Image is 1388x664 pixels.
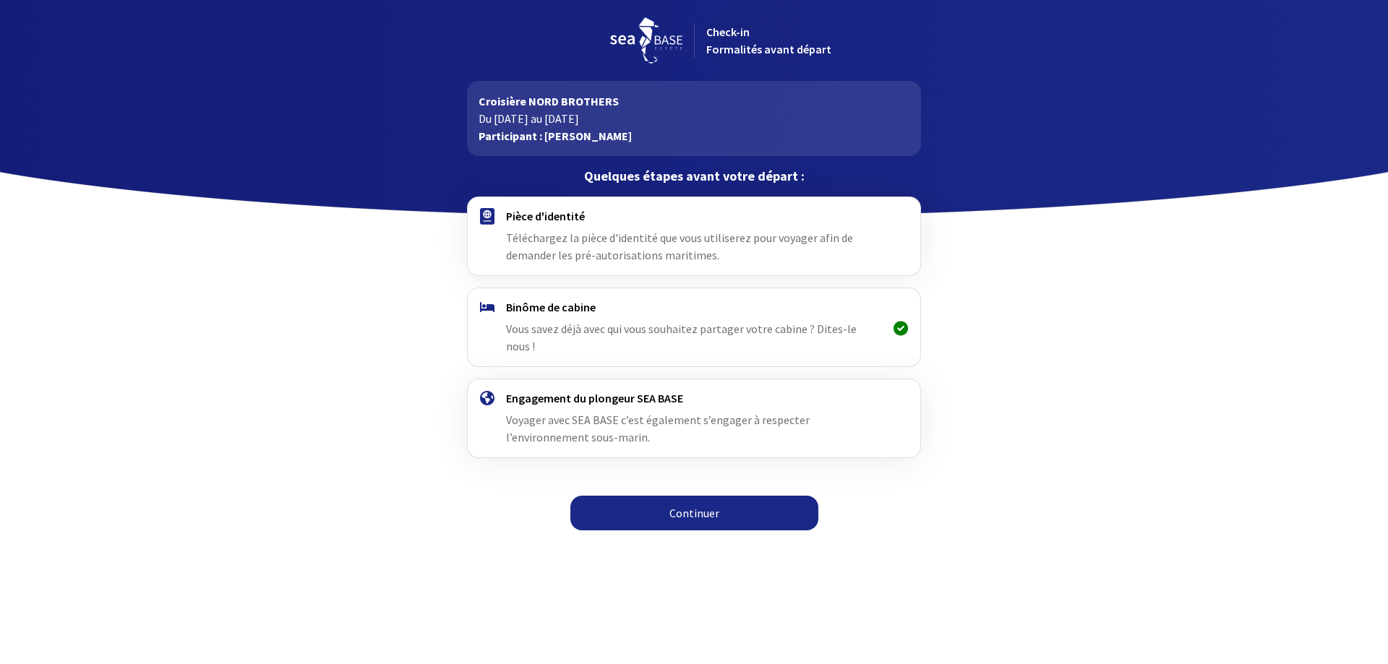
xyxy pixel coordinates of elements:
h4: Engagement du plongeur SEA BASE [506,391,881,405]
span: Vous savez déjà avec qui vous souhaitez partager votre cabine ? Dites-le nous ! [506,322,857,353]
p: Croisière NORD BROTHERS [479,92,909,110]
p: Du [DATE] au [DATE] [479,110,909,127]
span: Check-in Formalités avant départ [706,25,831,56]
p: Participant : [PERSON_NAME] [479,127,909,145]
span: Voyager avec SEA BASE c’est également s’engager à respecter l’environnement sous-marin. [506,413,810,444]
a: Continuer [570,496,818,530]
span: Téléchargez la pièce d'identité que vous utiliserez pour voyager afin de demander les pré-autoris... [506,230,853,262]
img: logo_seabase.svg [610,17,682,64]
h4: Binôme de cabine [506,300,881,314]
img: binome.svg [480,302,494,312]
p: Quelques étapes avant votre départ : [467,168,920,185]
h4: Pièce d'identité [506,209,881,223]
img: engagement.svg [480,391,494,405]
img: passport.svg [480,208,494,225]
